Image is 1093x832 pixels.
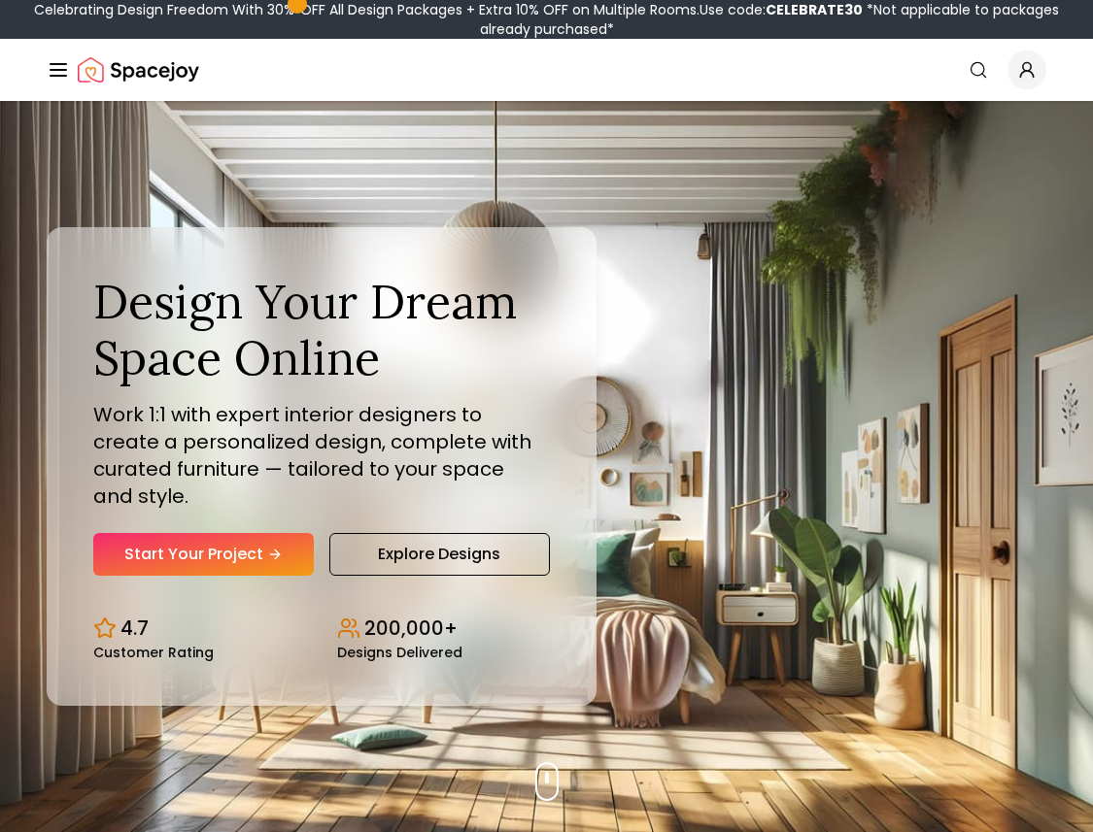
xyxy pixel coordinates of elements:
p: 4.7 [120,615,149,642]
small: Designs Delivered [337,646,462,659]
div: Design stats [93,599,550,659]
small: Customer Rating [93,646,214,659]
h1: Design Your Dream Space Online [93,274,550,385]
a: Spacejoy [78,50,199,89]
img: Spacejoy Logo [78,50,199,89]
nav: Global [47,39,1046,101]
p: 200,000+ [364,615,458,642]
a: Explore Designs [329,533,550,576]
a: Start Your Project [93,533,314,576]
p: Work 1:1 with expert interior designers to create a personalized design, complete with curated fu... [93,401,550,510]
